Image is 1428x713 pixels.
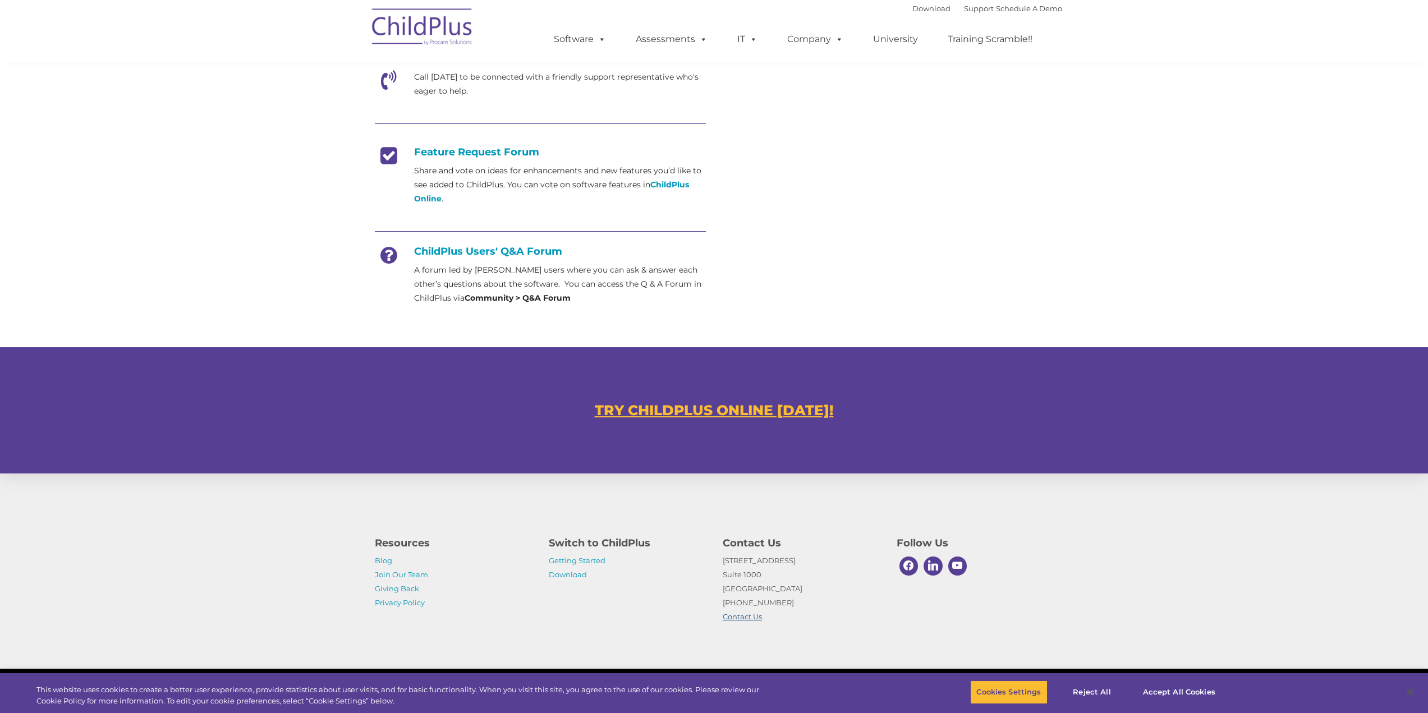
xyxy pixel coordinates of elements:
a: Join Our Team [375,570,428,579]
div: This website uses cookies to create a better user experience, provide statistics about user visit... [36,684,786,706]
h4: ChildPlus Users' Q&A Forum [375,245,706,257]
a: Getting Started [549,556,605,565]
h4: Feature Request Forum [375,146,706,158]
a: IT [726,28,769,50]
a: Download [549,570,587,579]
p: [STREET_ADDRESS] Suite 1000 [GEOGRAPHIC_DATA] [PHONE_NUMBER] [723,554,880,624]
a: Support [964,4,994,13]
a: Company [776,28,855,50]
img: ChildPlus by Procare Solutions [366,1,479,57]
a: TRY CHILDPLUS ONLINE [DATE]! [595,402,834,418]
p: A forum led by [PERSON_NAME] users where you can ask & answer each other’s questions about the so... [414,263,706,305]
h4: Follow Us [897,535,1054,551]
a: Privacy Policy [375,598,425,607]
a: Assessments [625,28,719,50]
a: Schedule A Demo [996,4,1062,13]
p: Share and vote on ideas for enhancements and new features you’d like to see added to ChildPlus. Y... [414,164,706,206]
p: Call [DATE] to be connected with a friendly support representative who's eager to help. [414,70,706,98]
a: Contact Us [723,612,762,621]
a: Giving Back [375,584,419,593]
a: University [862,28,929,50]
button: Accept All Cookies [1137,680,1222,704]
a: ChildPlus Online [414,180,689,204]
a: Youtube [945,554,970,578]
a: Download [912,4,951,13]
strong: Community > Q&A Forum [465,293,571,303]
h4: Contact Us [723,535,880,551]
a: Training Scramble!! [936,28,1044,50]
button: Close [1398,680,1422,705]
button: Cookies Settings [970,680,1047,704]
a: Software [543,28,617,50]
h4: Switch to ChildPlus [549,535,706,551]
h4: Resources [375,535,532,551]
font: | [912,4,1062,13]
a: Blog [375,556,392,565]
button: Reject All [1057,680,1127,704]
a: Facebook [897,554,921,578]
a: Linkedin [921,554,945,578]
